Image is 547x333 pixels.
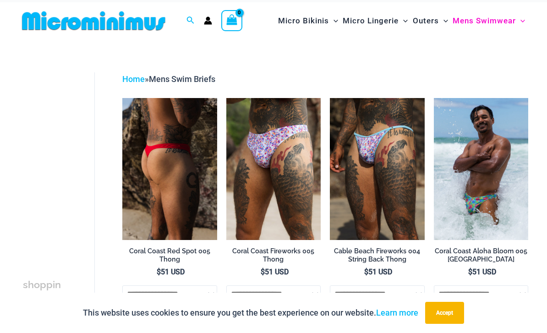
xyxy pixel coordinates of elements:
[157,267,161,276] span: $
[157,267,185,276] bdi: 51 USD
[413,9,439,33] span: Outers
[340,7,410,35] a: Micro LingerieMenu ToggleMenu Toggle
[434,98,528,240] a: Coral Coast Aloha Bloom 005 Thong 09Coral Coast Aloha Bloom 005 Thong 18Coral Coast Aloha Bloom 0...
[425,302,464,324] button: Accept
[399,9,408,33] span: Menu Toggle
[221,10,242,31] a: View Shopping Cart, empty
[330,98,424,240] a: Cable Beach Fireworks 004 String Back Thong 06Cable Beach Fireworks 004 String Back Thong 07Cable...
[450,7,527,35] a: Mens SwimwearMenu ToggleMenu Toggle
[278,9,329,33] span: Micro Bikinis
[468,267,496,276] bdi: 51 USD
[434,98,528,240] img: Coral Coast Aloha Bloom 005 Thong 09
[122,98,217,240] a: Coral Coast Red Spot 005 Thong 11Coral Coast Red Spot 005 Thong 12Coral Coast Red Spot 005 Thong 12
[329,9,338,33] span: Menu Toggle
[122,98,217,240] img: Coral Coast Red Spot 005 Thong 12
[376,308,418,317] a: Learn more
[83,306,418,320] p: This website uses cookies to ensure you get the best experience on our website.
[226,98,321,240] a: Coral Coast Fireworks 005 Thong 01Coral Coast Fireworks 005 Thong 02Coral Coast Fireworks 005 Tho...
[330,247,424,264] h2: Cable Beach Fireworks 004 String Back Thong
[330,247,424,267] a: Cable Beach Fireworks 004 String Back Thong
[276,7,340,35] a: Micro BikinisMenu ToggleMenu Toggle
[226,98,321,240] img: Coral Coast Fireworks 005 Thong 01
[261,267,289,276] bdi: 51 USD
[226,247,321,264] h2: Coral Coast Fireworks 005 Thong
[410,7,450,35] a: OutersMenu ToggleMenu Toggle
[274,5,529,36] nav: Site Navigation
[122,247,217,264] h2: Coral Coast Red Spot 005 Thong
[364,267,368,276] span: $
[226,247,321,267] a: Coral Coast Fireworks 005 Thong
[439,9,448,33] span: Menu Toggle
[23,65,105,248] iframe: TrustedSite Certified
[468,267,472,276] span: $
[516,9,525,33] span: Menu Toggle
[434,247,528,264] h2: Coral Coast Aloha Bloom 005 [GEOGRAPHIC_DATA]
[122,247,217,267] a: Coral Coast Red Spot 005 Thong
[122,74,145,84] a: Home
[434,247,528,267] a: Coral Coast Aloha Bloom 005 [GEOGRAPHIC_DATA]
[18,11,169,31] img: MM SHOP LOGO FLAT
[261,267,265,276] span: $
[149,74,215,84] span: Mens Swim Briefs
[330,98,424,240] img: Cable Beach Fireworks 004 String Back Thong 06
[122,74,215,84] span: »
[23,279,61,306] span: shopping
[186,15,195,27] a: Search icon link
[453,9,516,33] span: Mens Swimwear
[343,9,399,33] span: Micro Lingerie
[364,267,392,276] bdi: 51 USD
[204,16,212,25] a: Account icon link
